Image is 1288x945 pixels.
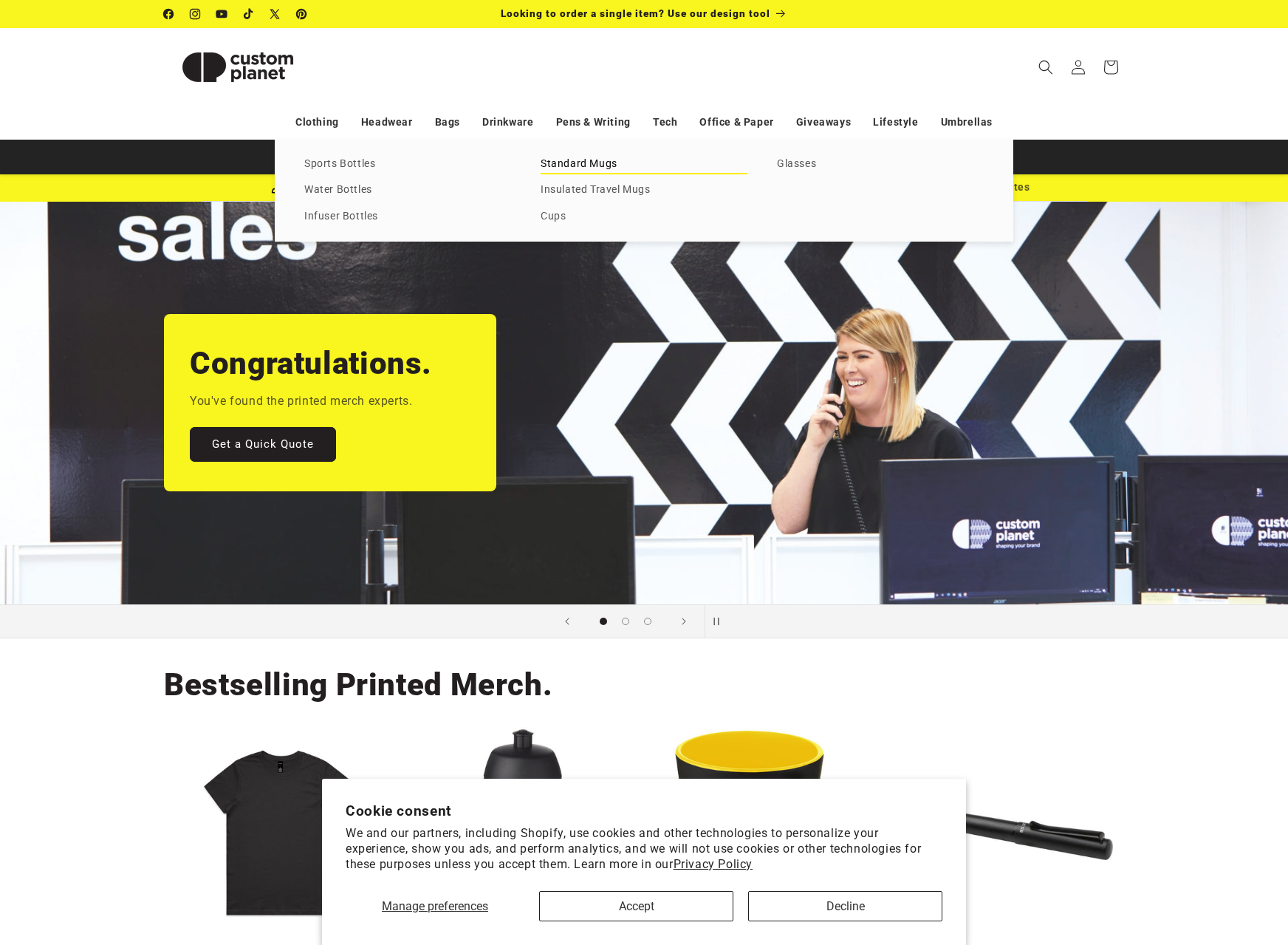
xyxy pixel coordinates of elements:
summary: Search [1030,51,1062,83]
a: Insulated Travel Mugs [541,180,747,200]
h2: Bestselling Printed Merch. [164,665,552,705]
a: Sports Bottles [304,154,511,174]
button: Load slide 1 of 3 [592,610,614,632]
a: Privacy Policy [674,857,753,871]
a: Office & Paper [699,109,773,135]
button: Next slide [668,605,700,638]
a: Bags [435,109,460,135]
a: Glasses [777,154,984,174]
a: Get a Quick Quote [190,427,336,462]
p: You've found the printed merch experts. [190,391,412,412]
button: Previous slide [551,605,583,638]
img: Custom Planet [164,34,312,100]
button: Load slide 3 of 3 [637,610,659,632]
img: Oli 360 ml ceramic mug with handle [660,727,871,938]
span: Looking to order a single item? Use our design tool [501,7,770,19]
a: Umbrellas [941,109,993,135]
button: Decline [748,891,942,921]
img: HydroFlex™ 500 ml squeezy sport bottle [417,727,628,938]
button: Pause slideshow [705,605,737,638]
p: We and our partners, including Shopify, use cookies and other technologies to personalize your ex... [346,826,942,872]
a: Custom Planet [159,28,318,106]
a: Infuser Bottles [304,207,511,227]
h2: Cookie consent [346,802,942,819]
a: Standard Mugs [541,154,747,174]
h2: Congratulations. [190,344,432,383]
button: Accept [539,891,733,921]
a: Headwear [361,109,413,135]
a: Tech [653,109,677,135]
a: Water Bottles [304,180,511,200]
a: Pens & Writing [556,109,631,135]
span: Manage preferences [382,899,488,913]
a: Drinkware [482,109,533,135]
a: Clothing [295,109,339,135]
a: Cups [541,207,747,227]
button: Manage preferences [346,891,524,921]
iframe: Chat Widget [1035,785,1288,945]
a: Giveaways [796,109,851,135]
button: Load slide 2 of 3 [614,610,637,632]
a: Lifestyle [873,109,918,135]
